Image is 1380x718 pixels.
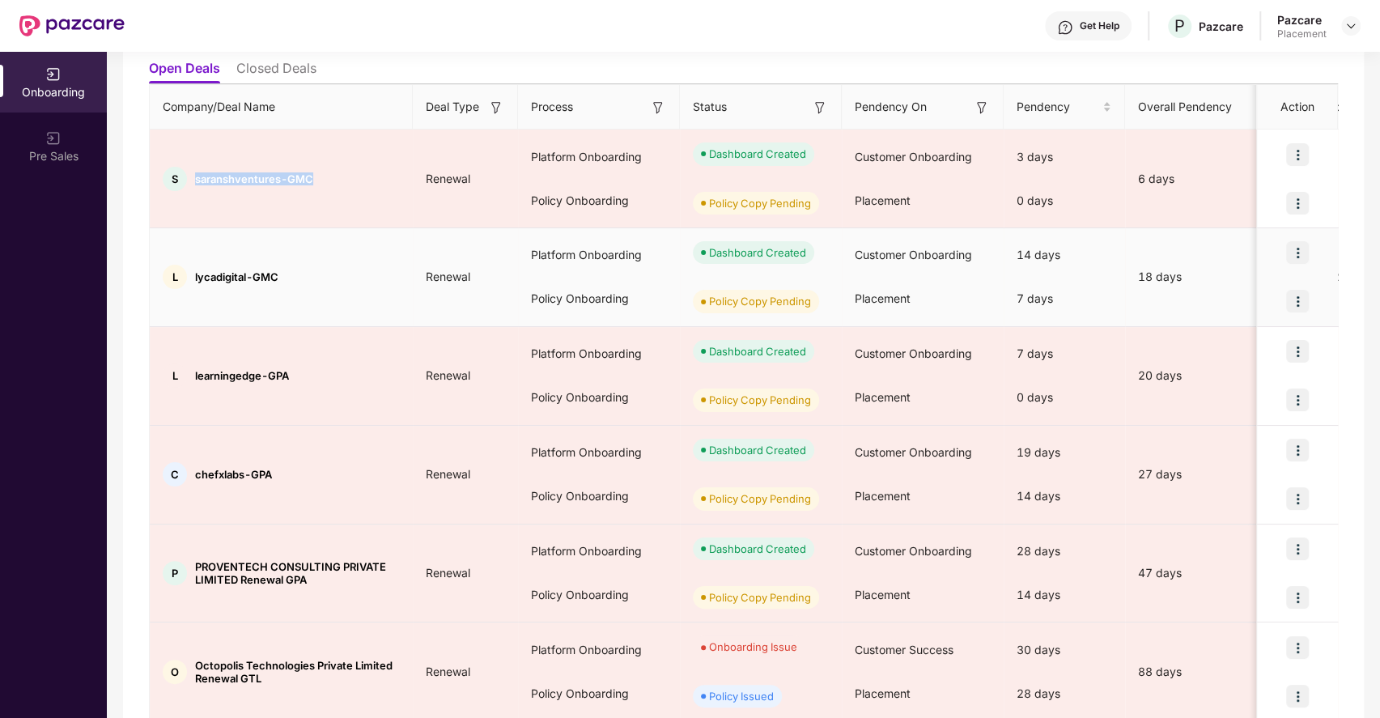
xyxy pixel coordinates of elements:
div: Policy Copy Pending [709,491,811,507]
div: 19 days [1004,431,1125,474]
div: Dashboard Created [709,442,806,458]
img: icon [1286,586,1309,609]
div: O [163,660,187,684]
div: Platform Onboarding [518,135,680,179]
img: icon [1286,537,1309,560]
span: Pendency [1017,98,1099,116]
li: Open Deals [149,60,220,83]
div: Dashboard Created [709,541,806,557]
div: L [163,265,187,289]
div: 14 days [1004,474,1125,518]
div: Policy Onboarding [518,179,680,223]
span: Placement [855,193,911,207]
div: 0 days [1004,179,1125,223]
div: Policy Issued [709,688,774,704]
span: Customer Onboarding [855,544,972,558]
img: svg+xml;base64,PHN2ZyB3aWR0aD0iMjAiIGhlaWdodD0iMjAiIHZpZXdCb3g9IjAgMCAyMCAyMCIgZmlsbD0ibm9uZSIgeG... [45,130,62,147]
img: svg+xml;base64,PHN2ZyB3aWR0aD0iMjAiIGhlaWdodD0iMjAiIHZpZXdCb3g9IjAgMCAyMCAyMCIgZmlsbD0ibm9uZSIgeG... [45,66,62,83]
span: Placement [855,390,911,404]
div: 30 days [1004,628,1125,672]
span: Renewal [413,566,483,580]
span: Process [531,98,573,116]
div: Pazcare [1277,12,1327,28]
span: Placement [855,588,911,601]
img: icon [1286,636,1309,659]
span: Customer Onboarding [855,346,972,360]
div: S [163,167,187,191]
div: Platform Onboarding [518,431,680,474]
div: Onboarding Issue [709,639,797,655]
div: 47 days [1125,564,1263,582]
span: Renewal [413,270,483,283]
th: Action [1257,85,1338,130]
span: Renewal [413,172,483,185]
th: Overall Pendency [1125,85,1263,130]
span: P [1174,16,1185,36]
span: Status [693,98,727,116]
div: Policy Onboarding [518,672,680,716]
div: Placement [1277,28,1327,40]
span: Renewal [413,665,483,678]
span: Placement [855,291,911,305]
div: Dashboard Created [709,244,806,261]
div: 14 days [1004,573,1125,617]
span: chefxlabs-GPA [195,468,272,481]
div: Platform Onboarding [518,332,680,376]
span: Pendency On [855,98,927,116]
div: Platform Onboarding [518,233,680,277]
div: Policy Copy Pending [709,392,811,408]
img: svg+xml;base64,PHN2ZyBpZD0iSGVscC0zMngzMiIgeG1sbnM9Imh0dHA6Ly93d3cudzMub3JnLzIwMDAvc3ZnIiB3aWR0aD... [1057,19,1073,36]
img: icon [1286,143,1309,166]
span: PROVENTECH CONSULTING PRIVATE LIMITED Renewal GPA [195,560,400,586]
div: 0 days [1004,376,1125,419]
th: Pendency [1004,85,1125,130]
div: Policy Onboarding [518,277,680,321]
img: svg+xml;base64,PHN2ZyB3aWR0aD0iMTYiIGhlaWdodD0iMTYiIHZpZXdCb3g9IjAgMCAxNiAxNiIgZmlsbD0ibm9uZSIgeG... [488,100,504,116]
span: Customer Onboarding [855,150,972,164]
div: 6 days [1125,170,1263,188]
span: Renewal [413,368,483,382]
div: 18 days [1125,268,1263,286]
img: svg+xml;base64,PHN2ZyB3aWR0aD0iMTYiIGhlaWdodD0iMTYiIHZpZXdCb3g9IjAgMCAxNiAxNiIgZmlsbD0ibm9uZSIgeG... [974,100,990,116]
div: Platform Onboarding [518,628,680,672]
img: icon [1286,389,1309,411]
img: icon [1286,487,1309,510]
img: icon [1286,192,1309,215]
div: P [163,561,187,585]
div: C [163,462,187,486]
span: lycadigital-GMC [195,270,278,283]
img: icon [1286,340,1309,363]
div: Policy Copy Pending [709,589,811,605]
img: svg+xml;base64,PHN2ZyB3aWR0aD0iMTYiIGhlaWdodD0iMTYiIHZpZXdCb3g9IjAgMCAxNiAxNiIgZmlsbD0ibm9uZSIgeG... [650,100,666,116]
div: Policy Onboarding [518,573,680,617]
img: icon [1286,241,1309,264]
span: Deal Type [426,98,479,116]
span: Customer Onboarding [855,445,972,459]
th: Company/Deal Name [150,85,413,130]
div: 88 days [1125,663,1263,681]
img: icon [1286,439,1309,461]
img: svg+xml;base64,PHN2ZyBpZD0iRHJvcGRvd24tMzJ4MzIiIHhtbG5zPSJodHRwOi8vd3d3LnczLm9yZy8yMDAwL3N2ZyIgd2... [1344,19,1357,32]
div: Dashboard Created [709,146,806,162]
div: 7 days [1004,277,1125,321]
div: Dashboard Created [709,343,806,359]
div: Get Help [1080,19,1119,32]
div: Policy Onboarding [518,376,680,419]
div: 27 days [1125,465,1263,483]
div: L [163,363,187,388]
div: Policy Copy Pending [709,293,811,309]
div: 3 days [1004,135,1125,179]
span: Octopolis Technologies Private Limited Renewal GTL [195,659,400,685]
div: 7 days [1004,332,1125,376]
img: svg+xml;base64,PHN2ZyB3aWR0aD0iMTYiIGhlaWdodD0iMTYiIHZpZXdCb3g9IjAgMCAxNiAxNiIgZmlsbD0ibm9uZSIgeG... [812,100,828,116]
img: icon [1286,290,1309,312]
div: Pazcare [1199,19,1243,34]
span: Renewal [413,467,483,481]
li: Closed Deals [236,60,316,83]
div: 28 days [1004,672,1125,716]
div: Platform Onboarding [518,529,680,573]
div: 14 days [1004,233,1125,277]
span: Customer Success [855,643,953,656]
div: 20 days [1125,367,1263,384]
span: Customer Onboarding [855,248,972,261]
